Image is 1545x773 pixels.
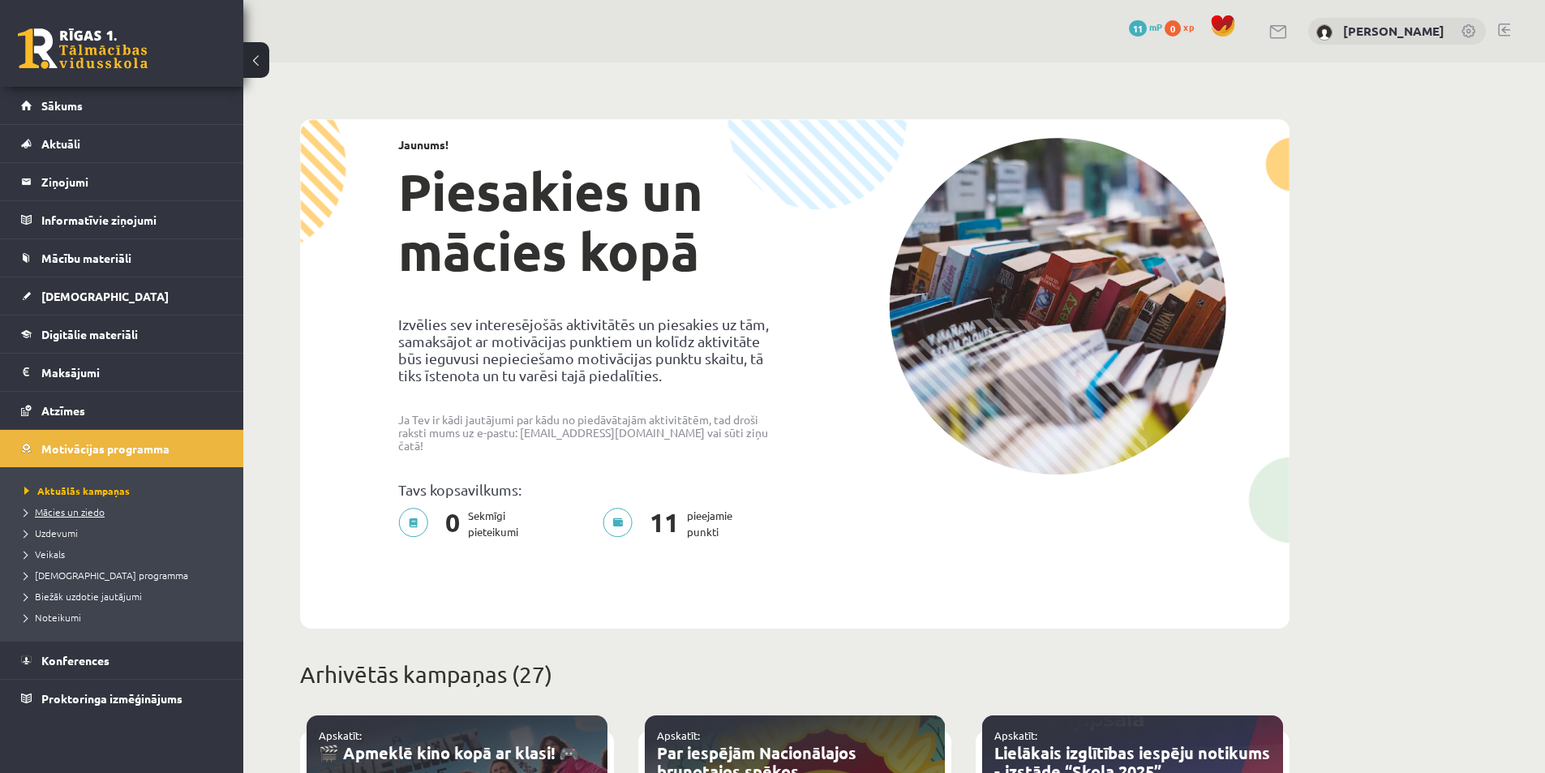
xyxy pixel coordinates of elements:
[1149,20,1162,33] span: mP
[994,728,1037,742] a: Apskatīt:
[41,136,80,151] span: Aktuāli
[41,98,83,113] span: Sākums
[21,354,223,391] a: Maksājumi
[398,413,783,452] p: Ja Tev ir kādi jautājumi par kādu no piedāvātajām aktivitātēm, tad droši raksti mums uz e-pastu: ...
[24,526,78,539] span: Uzdevumi
[21,277,223,315] a: [DEMOGRAPHIC_DATA]
[1165,20,1181,37] span: 0
[21,201,223,238] a: Informatīvie ziņojumi
[41,163,223,200] legend: Ziņojumi
[1343,23,1444,39] a: [PERSON_NAME]
[24,526,227,540] a: Uzdevumi
[1129,20,1147,37] span: 11
[24,610,227,625] a: Noteikumi
[603,508,742,540] p: pieejamie punkti
[24,484,130,497] span: Aktuālās kampaņas
[24,590,142,603] span: Biežāk uzdotie jautājumi
[24,568,227,582] a: [DEMOGRAPHIC_DATA] programma
[41,201,223,238] legend: Informatīvie ziņojumi
[1316,24,1333,41] img: Ilia Ganebnyi
[41,403,85,418] span: Atzīmes
[21,642,223,679] a: Konferences
[41,354,223,391] legend: Maksājumi
[398,316,783,384] p: Izvēlies sev interesējošās aktivitātēs un piesakies uz tām, samaksājot ar motivācijas punktiem un...
[1165,20,1202,33] a: 0 xp
[398,137,448,152] strong: Jaunums!
[24,589,227,603] a: Biežāk uzdotie jautājumi
[642,508,687,540] span: 11
[21,680,223,717] a: Proktoringa izmēģinājums
[21,392,223,429] a: Atzīmes
[24,505,105,518] span: Mācies un ziedo
[24,611,81,624] span: Noteikumi
[41,691,182,706] span: Proktoringa izmēģinājums
[21,316,223,353] a: Digitālie materiāli
[41,251,131,265] span: Mācību materiāli
[437,508,468,540] span: 0
[24,483,227,498] a: Aktuālās kampaņas
[41,327,138,341] span: Digitālie materiāli
[21,87,223,124] a: Sākums
[657,728,700,742] a: Apskatīt:
[24,505,227,519] a: Mācies un ziedo
[24,548,65,560] span: Veikals
[18,28,148,69] a: Rīgas 1. Tālmācības vidusskola
[21,430,223,467] a: Motivācijas programma
[41,653,109,668] span: Konferences
[398,508,528,540] p: Sekmīgi pieteikumi
[41,441,170,456] span: Motivācijas programma
[319,728,362,742] a: Apskatīt:
[21,239,223,277] a: Mācību materiāli
[24,569,188,582] span: [DEMOGRAPHIC_DATA] programma
[41,289,169,303] span: [DEMOGRAPHIC_DATA]
[300,658,1290,692] p: Arhivētās kampaņas (27)
[1129,20,1162,33] a: 11 mP
[24,547,227,561] a: Veikals
[21,125,223,162] a: Aktuāli
[21,163,223,200] a: Ziņojumi
[398,481,783,498] p: Tavs kopsavilkums:
[1183,20,1194,33] span: xp
[398,161,783,281] h1: Piesakies un mācies kopā
[319,742,579,763] a: 🎬 Apmeklē kino kopā ar klasi! 🎮
[889,138,1226,475] img: campaign-image-1c4f3b39ab1f89d1fca25a8facaab35ebc8e40cf20aedba61fd73fb4233361ac.png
